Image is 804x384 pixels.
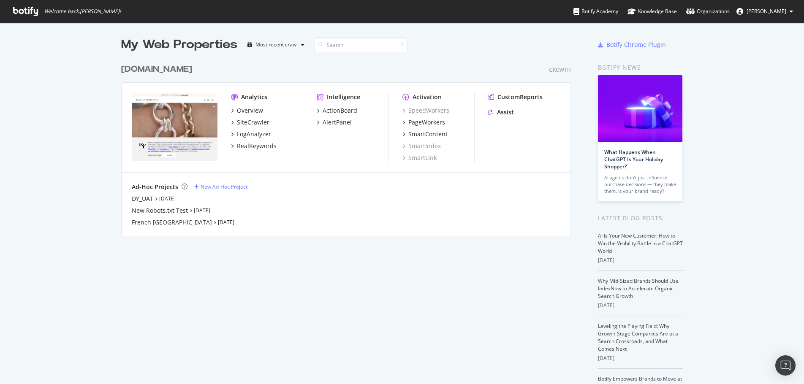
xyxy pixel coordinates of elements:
span: Welcome back, [PERSON_NAME] ! [44,8,121,15]
a: New Robots.txt Test [132,206,188,215]
div: My Web Properties [121,36,237,53]
div: CustomReports [497,93,543,101]
div: Organizations [686,7,730,16]
img: What Happens When ChatGPT Is Your Holiday Shopper? [598,75,682,142]
div: grid [121,53,578,236]
a: LogAnalyzer [231,130,271,138]
a: AlertPanel [317,118,352,127]
input: Search [315,38,407,52]
div: New Ad-Hoc Project [201,183,247,190]
div: Open Intercom Messenger [775,355,796,376]
a: DY_UAT [132,195,153,203]
div: Most recent crawl [255,42,298,47]
a: What Happens When ChatGPT Is Your Holiday Shopper? [604,149,663,170]
a: SiteCrawler [231,118,269,127]
a: Why Mid-Sized Brands Should Use IndexNow to Accelerate Organic Search Growth [598,277,679,300]
a: Assist [488,108,514,116]
a: RealKeywords [231,142,277,150]
a: CustomReports [488,93,543,101]
a: Leveling the Playing Field: Why Growth-Stage Companies Are at a Search Crossroads, and What Comes... [598,322,678,352]
a: [DATE] [218,219,234,226]
a: PageWorkers [402,118,445,127]
div: AlertPanel [323,118,352,127]
div: Knowledge Base [627,7,677,16]
div: Activation [413,93,442,101]
div: [DATE] [598,354,683,362]
a: [DATE] [194,207,210,214]
a: ActionBoard [317,106,357,115]
a: French [GEOGRAPHIC_DATA] [132,218,212,227]
div: Analytics [241,93,267,101]
div: Intelligence [327,93,360,101]
div: RealKeywords [237,142,277,150]
a: SmartContent [402,130,448,138]
div: LogAnalyzer [237,130,271,138]
span: Rachel Black [747,8,786,15]
a: [DOMAIN_NAME] [121,63,196,76]
div: SiteCrawler [237,118,269,127]
div: Botify news [598,63,683,72]
button: Most recent crawl [244,38,308,51]
a: Botify Chrome Plugin [598,41,666,49]
a: Overview [231,106,263,115]
div: Botify Chrome Plugin [606,41,666,49]
div: Botify Academy [573,7,618,16]
div: Growth [549,66,571,73]
a: SmartLink [402,154,437,162]
div: Ad-Hoc Projects [132,183,178,191]
a: AI Is Your New Customer: How to Win the Visibility Battle in a ChatGPT World [598,232,683,254]
a: [DATE] [159,195,176,202]
div: SmartContent [408,130,448,138]
a: SpeedWorkers [402,106,449,115]
div: ActionBoard [323,106,357,115]
div: [DATE] [598,257,683,264]
div: PageWorkers [408,118,445,127]
div: Overview [237,106,263,115]
div: AI agents don’t just influence purchase decisions — they make them. Is your brand ready? [604,174,676,195]
button: [PERSON_NAME] [730,5,800,18]
img: davidyurman.com [132,93,217,161]
a: SmartIndex [402,142,441,150]
a: New Ad-Hoc Project [194,183,247,190]
div: Latest Blog Posts [598,214,683,223]
div: Assist [497,108,514,116]
div: [DOMAIN_NAME] [121,63,192,76]
div: [DATE] [598,302,683,309]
